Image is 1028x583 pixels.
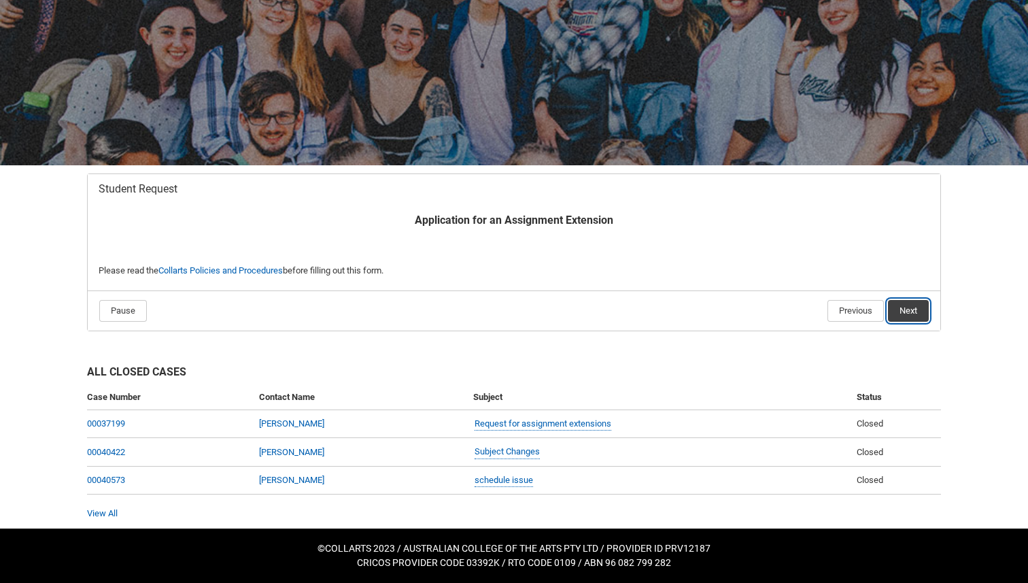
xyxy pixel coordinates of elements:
a: 00037199 [87,418,125,429]
span: Closed [857,447,883,457]
a: Collarts Policies and Procedures [158,265,283,276]
a: 00040422 [87,447,125,457]
a: View All Cases [87,508,118,518]
p: Please read the before filling out this form. [99,264,929,278]
button: Previous [827,300,884,322]
a: [PERSON_NAME] [259,475,324,485]
b: Application for an Assignment Extension [415,214,613,227]
h2: All Closed Cases [87,364,941,385]
th: Status [851,385,941,410]
span: Closed [857,418,883,429]
a: 00040573 [87,475,125,485]
article: Redu_Student_Request flow [87,173,941,331]
th: Subject [468,385,851,410]
a: Subject Changes [475,445,540,459]
button: Next [888,300,929,322]
a: schedule issue [475,473,533,488]
button: Pause [99,300,147,322]
span: Closed [857,475,883,485]
a: Request for assignment extensions [475,417,611,431]
a: [PERSON_NAME] [259,447,324,457]
th: Contact Name [254,385,468,410]
th: Case Number [87,385,254,410]
span: Student Request [99,182,177,196]
a: [PERSON_NAME] [259,418,324,429]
